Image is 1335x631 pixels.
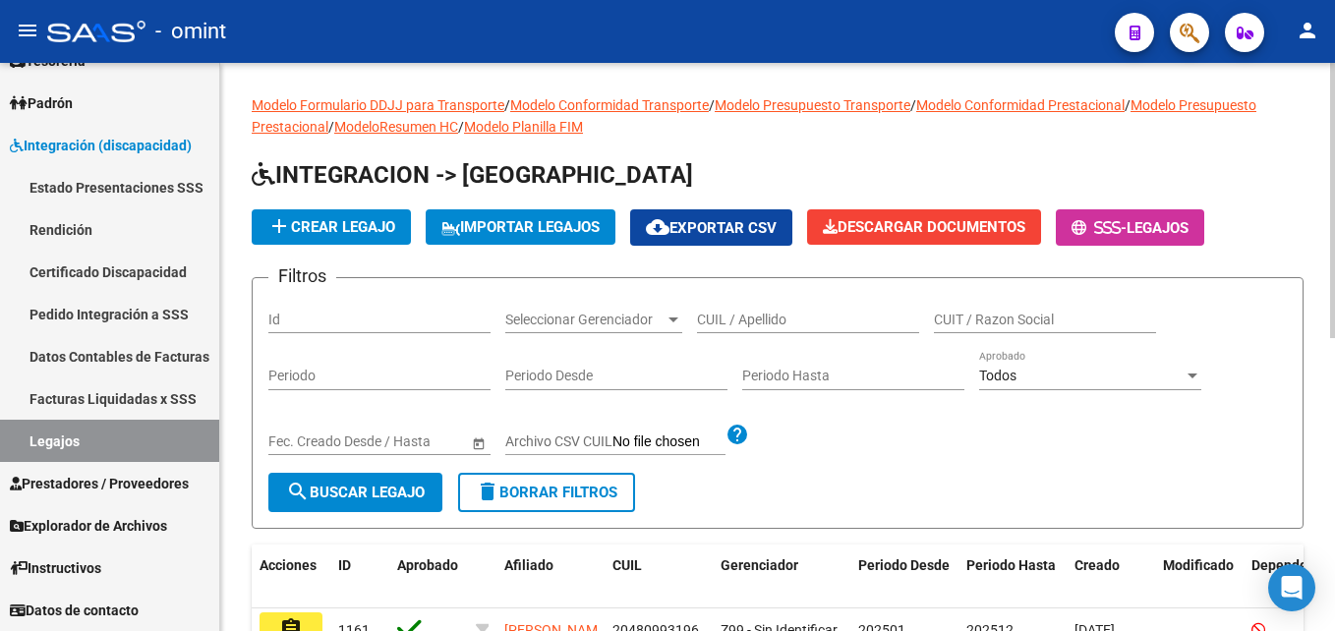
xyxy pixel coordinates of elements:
datatable-header-cell: Acciones [252,545,330,609]
span: Crear Legajo [267,218,395,236]
a: Modelo Presupuesto Transporte [715,97,910,113]
span: Explorador de Archivos [10,515,167,537]
span: Descargar Documentos [823,218,1025,236]
span: Periodo Desde [858,557,950,573]
datatable-header-cell: Aprobado [389,545,468,609]
datatable-header-cell: Periodo Desde [850,545,958,609]
mat-icon: delete [476,480,499,503]
div: Open Intercom Messenger [1268,564,1315,611]
span: ID [338,557,351,573]
input: Start date [268,433,329,450]
button: Crear Legajo [252,209,411,245]
span: Seleccionar Gerenciador [505,312,665,328]
span: - omint [155,10,226,53]
datatable-header-cell: CUIL [605,545,713,609]
mat-icon: search [286,480,310,503]
span: Instructivos [10,557,101,579]
button: Buscar Legajo [268,473,442,512]
mat-icon: cloud_download [646,215,669,239]
datatable-header-cell: ID [330,545,389,609]
span: Modificado [1163,557,1234,573]
button: Open calendar [468,432,489,453]
span: Buscar Legajo [286,484,425,501]
input: Archivo CSV CUIL [612,433,726,451]
span: Archivo CSV CUIL [505,433,612,449]
span: Todos [979,368,1016,383]
button: IMPORTAR LEGAJOS [426,209,615,245]
mat-icon: help [726,423,749,446]
span: INTEGRACION -> [GEOGRAPHIC_DATA] [252,161,693,189]
span: Acciones [260,557,317,573]
button: Borrar Filtros [458,473,635,512]
datatable-header-cell: Afiliado [496,545,605,609]
a: Modelo Conformidad Prestacional [916,97,1125,113]
mat-icon: add [267,214,291,238]
a: Modelo Planilla FIM [464,119,583,135]
span: Gerenciador [721,557,798,573]
datatable-header-cell: Gerenciador [713,545,850,609]
span: - [1072,219,1127,237]
span: Exportar CSV [646,219,777,237]
button: Descargar Documentos [807,209,1041,245]
span: Datos de contacto [10,600,139,621]
mat-icon: person [1296,19,1319,42]
datatable-header-cell: Periodo Hasta [958,545,1067,609]
span: Creado [1074,557,1120,573]
span: Legajos [1127,219,1189,237]
a: Modelo Conformidad Transporte [510,97,709,113]
span: Padrón [10,92,73,114]
button: Exportar CSV [630,209,792,246]
span: CUIL [612,557,642,573]
button: -Legajos [1056,209,1204,246]
span: Aprobado [397,557,458,573]
datatable-header-cell: Modificado [1155,545,1244,609]
a: ModeloResumen HC [334,119,458,135]
input: End date [346,433,442,450]
span: Dependencia [1251,557,1334,573]
mat-icon: menu [16,19,39,42]
h3: Filtros [268,262,336,290]
span: Borrar Filtros [476,484,617,501]
span: Periodo Hasta [966,557,1056,573]
span: IMPORTAR LEGAJOS [441,218,600,236]
datatable-header-cell: Creado [1067,545,1155,609]
span: Integración (discapacidad) [10,135,192,156]
span: Afiliado [504,557,553,573]
span: Prestadores / Proveedores [10,473,189,494]
a: Modelo Formulario DDJJ para Transporte [252,97,504,113]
